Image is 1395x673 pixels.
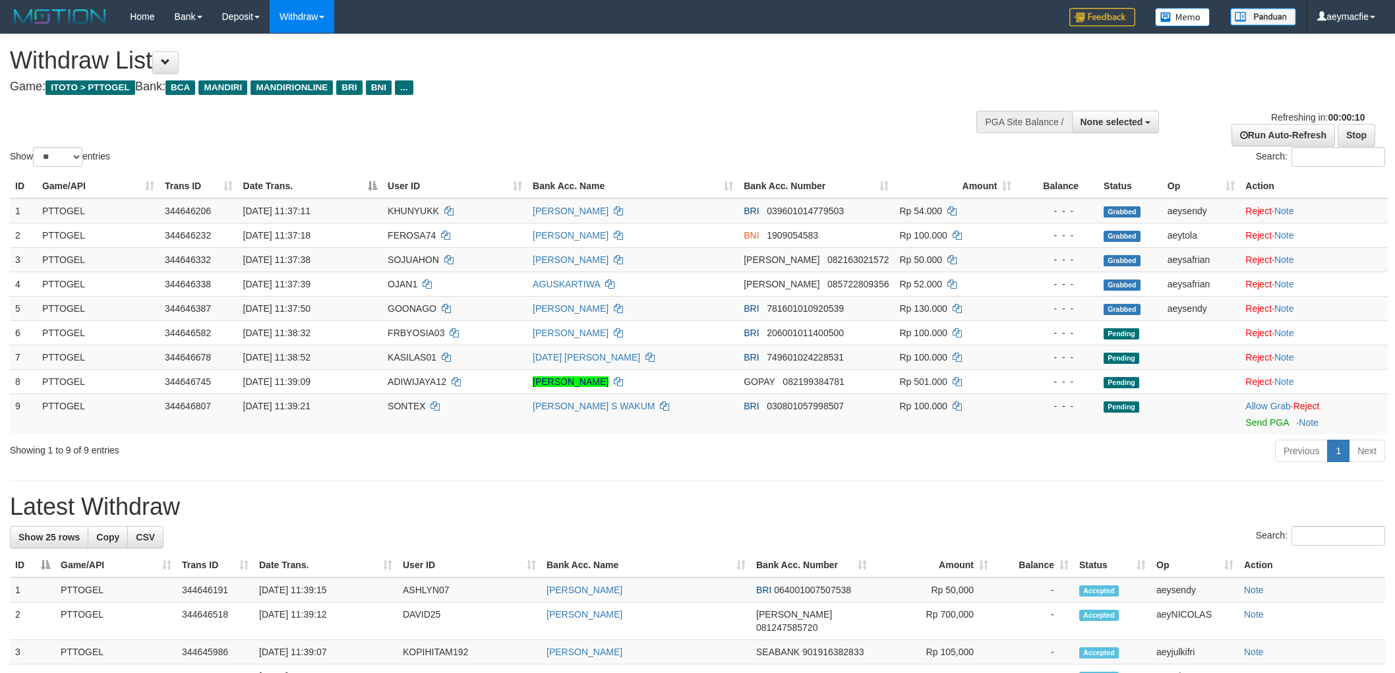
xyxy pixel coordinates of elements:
th: Bank Acc. Name: activate to sort column ascending [527,174,738,198]
span: Grabbed [1104,255,1141,266]
span: Copy 901916382833 to clipboard [802,647,864,657]
span: Rp 100.000 [899,352,947,363]
td: 3 [10,640,55,664]
td: aeytola [1162,223,1241,247]
span: [DATE] 11:39:21 [243,401,311,411]
td: - [994,577,1074,602]
h1: Withdraw List [10,47,917,74]
td: 7 [10,345,37,369]
span: · [1245,401,1293,411]
td: · [1240,272,1388,296]
strong: 00:00:10 [1328,112,1365,123]
td: PTTOGEL [55,602,177,640]
label: Search: [1256,147,1385,167]
td: PTTOGEL [55,577,177,602]
img: MOTION_logo.png [10,7,110,26]
a: Note [1274,206,1294,216]
span: ITOTO > PTTOGEL [45,80,135,95]
td: [DATE] 11:39:15 [254,577,398,602]
span: SEABANK [756,647,800,657]
a: Copy [88,526,128,548]
td: Rp 700,000 [872,602,994,640]
img: Button%20Memo.svg [1155,8,1210,26]
span: Grabbed [1104,304,1141,315]
th: Bank Acc. Number: activate to sort column ascending [751,553,872,577]
span: Pending [1104,353,1139,364]
td: PTTOGEL [37,394,160,434]
th: Balance: activate to sort column ascending [994,553,1074,577]
td: - [994,602,1074,640]
div: - - - [1022,375,1093,388]
select: Showentries [33,147,82,167]
span: BRI [744,303,759,314]
a: Reject [1245,279,1272,289]
span: 344646332 [165,254,211,265]
a: Allow Grab [1245,401,1290,411]
td: 8 [10,369,37,394]
span: BCA [165,80,195,95]
td: PTTOGEL [37,320,160,345]
a: CSV [127,526,163,548]
td: · [1240,320,1388,345]
div: PGA Site Balance / [976,111,1071,133]
span: Copy 085722809356 to clipboard [827,279,889,289]
span: BRI [756,585,771,595]
div: - - - [1022,302,1093,315]
span: [DATE] 11:37:18 [243,230,311,241]
td: DAVID25 [398,602,541,640]
td: PTTOGEL [37,345,160,369]
td: 2 [10,602,55,640]
td: PTTOGEL [37,223,160,247]
span: 344646387 [165,303,211,314]
span: [DATE] 11:39:09 [243,376,311,387]
td: [DATE] 11:39:12 [254,602,398,640]
a: [PERSON_NAME] [533,206,608,216]
span: Pending [1104,377,1139,388]
span: OJAN1 [388,279,417,289]
span: 344646807 [165,401,211,411]
td: aeysendy [1151,577,1239,602]
td: - [994,640,1074,664]
th: Trans ID: activate to sort column ascending [160,174,238,198]
a: Note [1274,376,1294,387]
a: Note [1244,585,1264,595]
span: BRI [744,352,759,363]
a: [DATE] [PERSON_NAME] [533,352,640,363]
a: Note [1274,328,1294,338]
span: Accepted [1079,647,1119,658]
span: 344646338 [165,279,211,289]
td: 1 [10,577,55,602]
a: Stop [1338,124,1375,146]
th: Trans ID: activate to sort column ascending [177,553,254,577]
a: [PERSON_NAME] [533,328,608,338]
a: Reject [1245,352,1272,363]
td: 9 [10,394,37,434]
th: Date Trans.: activate to sort column descending [238,174,382,198]
td: PTTOGEL [55,640,177,664]
span: [PERSON_NAME] [744,254,819,265]
span: Refreshing in: [1271,112,1365,123]
td: 344646191 [177,577,254,602]
td: · [1240,198,1388,223]
a: Reject [1245,254,1272,265]
label: Search: [1256,526,1385,546]
span: Rp 50.000 [899,254,942,265]
span: [PERSON_NAME] [744,279,819,289]
span: Rp 100.000 [899,230,947,241]
span: [DATE] 11:37:39 [243,279,311,289]
a: AGUSKARTIWA [533,279,600,289]
span: MANDIRI [198,80,247,95]
th: Op: activate to sort column ascending [1151,553,1239,577]
th: Amount: activate to sort column ascending [894,174,1017,198]
span: KHUNYUKK [388,206,439,216]
th: Action [1239,553,1385,577]
span: Show 25 rows [18,532,80,542]
span: BRI [336,80,362,95]
span: Grabbed [1104,231,1141,242]
td: aeysendy [1162,198,1241,223]
span: None selected [1081,117,1143,127]
td: 344645986 [177,640,254,664]
td: 3 [10,247,37,272]
span: [PERSON_NAME] [756,609,832,620]
a: Next [1349,440,1385,462]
